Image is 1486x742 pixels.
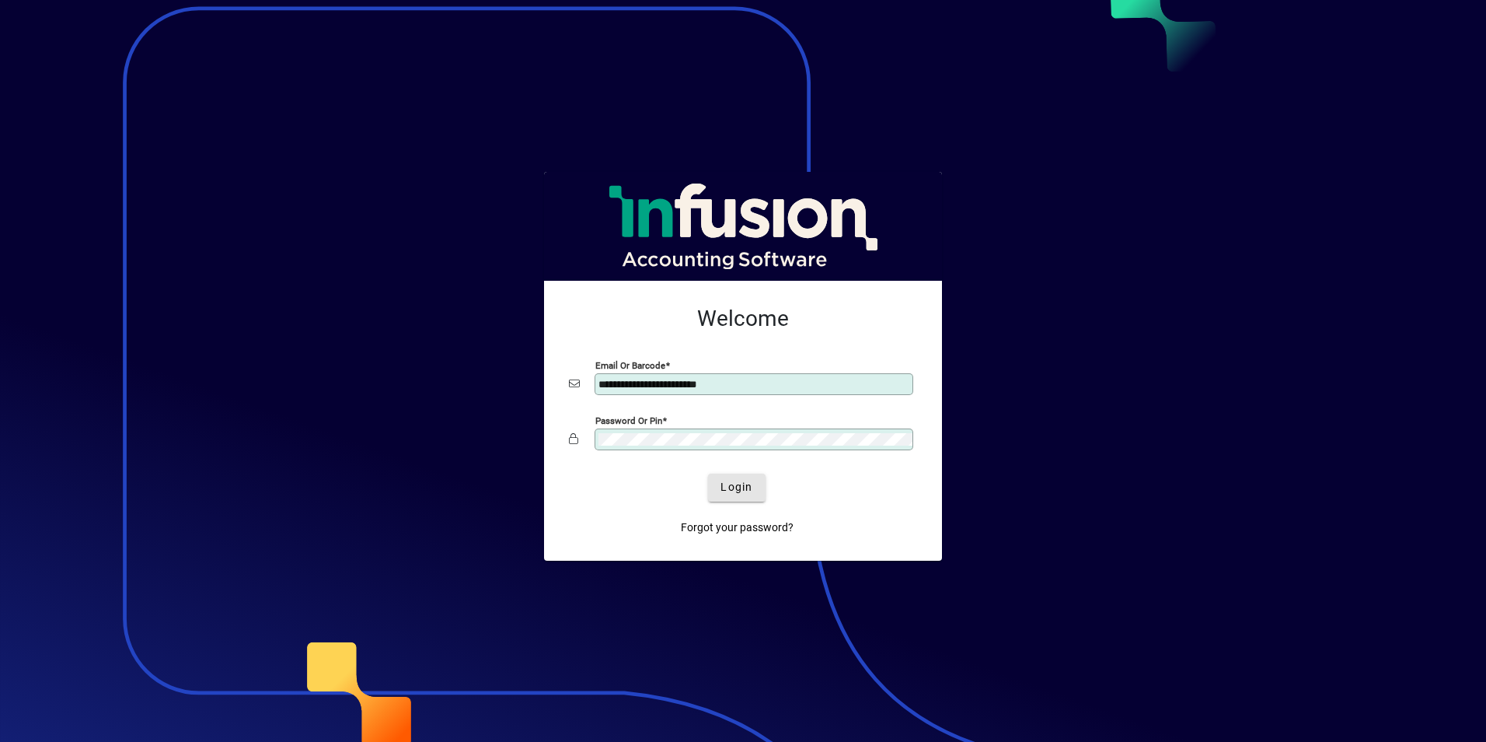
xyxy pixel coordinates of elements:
a: Forgot your password? [675,514,800,542]
mat-label: Password or Pin [595,415,662,425]
span: Login [720,479,752,495]
mat-label: Email or Barcode [595,359,665,370]
button: Login [708,474,765,502]
h2: Welcome [569,306,917,332]
span: Forgot your password? [681,520,794,536]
